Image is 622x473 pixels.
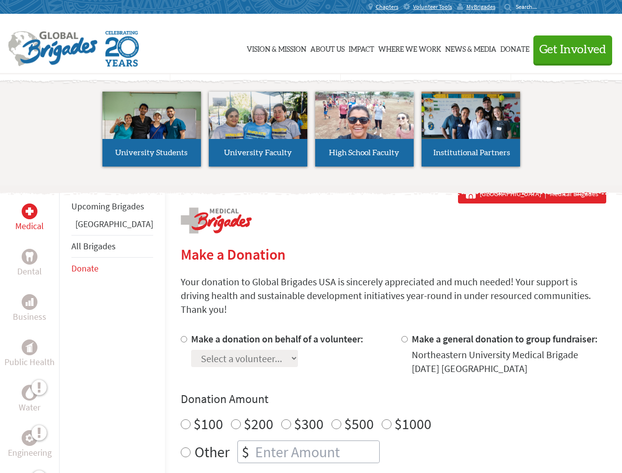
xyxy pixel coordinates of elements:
[412,333,598,345] label: Make a general donation to group fundraiser:
[466,3,495,11] span: MyBrigades
[194,414,223,433] label: $100
[191,333,363,345] label: Make a donation on behalf of a volunteer:
[71,201,144,212] a: Upcoming Brigades
[209,92,307,158] img: menu_brigades_submenu_2.jpg
[422,92,520,167] a: Institutional Partners
[71,240,116,252] a: All Brigades
[539,44,606,56] span: Get Involved
[26,207,33,215] img: Medical
[413,3,452,11] span: Volunteer Tools
[13,294,46,324] a: BusinessBusiness
[238,441,253,463] div: $
[294,414,324,433] label: $300
[181,245,606,263] h2: Make a Donation
[412,348,606,375] div: Northeastern University Medical Brigade [DATE] [GEOGRAPHIC_DATA]
[315,92,414,139] img: menu_brigades_submenu_3.jpg
[71,217,153,235] li: Panama
[533,35,612,64] button: Get Involved
[8,31,98,67] img: Global Brigades Logo
[22,249,37,265] div: Dental
[22,203,37,219] div: Medical
[22,294,37,310] div: Business
[102,92,201,157] img: menu_brigades_submenu_1.jpg
[26,342,33,352] img: Public Health
[516,3,544,10] input: Search...
[71,263,98,274] a: Donate
[244,414,273,433] label: $200
[8,446,52,460] p: Engineering
[22,339,37,355] div: Public Health
[181,207,252,234] img: logo-medical.png
[102,92,201,167] a: University Students
[422,92,520,157] img: menu_brigades_submenu_4.jpg
[8,430,52,460] a: EngineeringEngineering
[181,275,606,316] p: Your donation to Global Brigades USA is sincerely appreciated and much needed! Your support is dr...
[344,414,374,433] label: $500
[13,310,46,324] p: Business
[310,23,345,72] a: About Us
[433,149,510,157] span: Institutional Partners
[71,196,153,217] li: Upcoming Brigades
[75,218,153,230] a: [GEOGRAPHIC_DATA]
[253,441,379,463] input: Enter Amount
[224,149,292,157] span: University Faculty
[15,203,44,233] a: MedicalMedical
[105,31,139,67] img: Global Brigades Celebrating 20 Years
[26,298,33,306] img: Business
[15,219,44,233] p: Medical
[19,385,40,414] a: WaterWater
[445,23,496,72] a: News & Media
[376,3,398,11] span: Chapters
[195,440,229,463] label: Other
[349,23,374,72] a: Impact
[4,339,55,369] a: Public HealthPublic Health
[115,149,188,157] span: University Students
[26,434,33,442] img: Engineering
[394,414,431,433] label: $1000
[329,149,399,157] span: High School Faculty
[22,430,37,446] div: Engineering
[26,387,33,398] img: Water
[71,235,153,258] li: All Brigades
[378,23,441,72] a: Where We Work
[19,401,40,414] p: Water
[247,23,306,72] a: Vision & Mission
[17,265,42,278] p: Dental
[209,92,307,167] a: University Faculty
[500,23,529,72] a: Donate
[17,249,42,278] a: DentalDental
[26,252,33,261] img: Dental
[315,92,414,167] a: High School Faculty
[181,391,606,407] h4: Donation Amount
[4,355,55,369] p: Public Health
[22,385,37,401] div: Water
[71,258,153,279] li: Donate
